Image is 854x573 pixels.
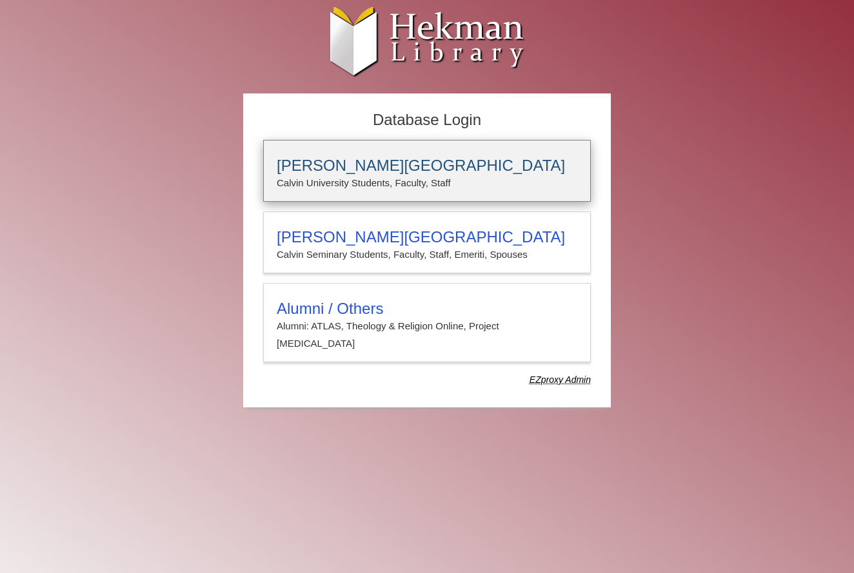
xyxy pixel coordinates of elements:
h3: Alumni / Others [277,300,577,318]
a: [PERSON_NAME][GEOGRAPHIC_DATA]Calvin University Students, Faculty, Staff [263,140,591,202]
dfn: Use Alumni login [530,374,591,385]
p: Calvin University Students, Faculty, Staff [277,175,577,191]
a: [PERSON_NAME][GEOGRAPHIC_DATA]Calvin Seminary Students, Faculty, Staff, Emeriti, Spouses [263,211,591,273]
p: Calvin Seminary Students, Faculty, Staff, Emeriti, Spouses [277,246,577,263]
summary: Alumni / OthersAlumni: ATLAS, Theology & Religion Online, Project [MEDICAL_DATA] [277,300,577,352]
h2: Database Login [257,107,597,133]
p: Alumni: ATLAS, Theology & Religion Online, Project [MEDICAL_DATA] [277,318,577,352]
h3: [PERSON_NAME][GEOGRAPHIC_DATA] [277,228,577,246]
h3: [PERSON_NAME][GEOGRAPHIC_DATA] [277,157,577,175]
